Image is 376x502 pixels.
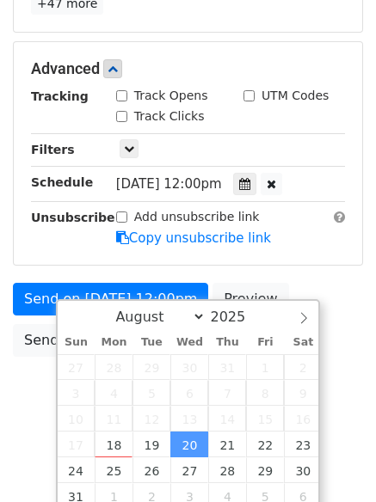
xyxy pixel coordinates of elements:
[95,337,133,348] span: Mon
[170,337,208,348] span: Wed
[170,432,208,457] span: August 20, 2025
[208,354,246,380] span: July 31, 2025
[133,380,170,406] span: August 5, 2025
[133,432,170,457] span: August 19, 2025
[58,432,96,457] span: August 17, 2025
[246,380,284,406] span: August 8, 2025
[134,87,208,105] label: Track Opens
[13,324,144,357] a: Send Test Email
[31,143,75,156] strong: Filters
[13,283,208,315] a: Send on [DATE] 12:00pm
[31,211,115,224] strong: Unsubscribe
[246,432,284,457] span: August 22, 2025
[95,380,133,406] span: August 4, 2025
[95,432,133,457] span: August 18, 2025
[284,380,322,406] span: August 9, 2025
[134,208,260,226] label: Add unsubscribe link
[134,107,205,125] label: Track Clicks
[58,337,96,348] span: Sun
[31,89,89,103] strong: Tracking
[208,337,246,348] span: Thu
[170,354,208,380] span: July 30, 2025
[133,457,170,483] span: August 26, 2025
[208,406,246,432] span: August 14, 2025
[170,380,208,406] span: August 6, 2025
[133,406,170,432] span: August 12, 2025
[246,354,284,380] span: August 1, 2025
[208,432,246,457] span: August 21, 2025
[284,432,322,457] span: August 23, 2025
[284,406,322,432] span: August 16, 2025
[95,354,133,380] span: July 28, 2025
[284,337,322,348] span: Sat
[213,283,288,315] a: Preview
[246,406,284,432] span: August 15, 2025
[246,457,284,483] span: August 29, 2025
[116,176,222,192] span: [DATE] 12:00pm
[206,309,268,325] input: Year
[58,380,96,406] span: August 3, 2025
[246,337,284,348] span: Fri
[284,354,322,380] span: August 2, 2025
[31,175,93,189] strong: Schedule
[290,419,376,502] iframe: Chat Widget
[262,87,329,105] label: UTM Codes
[133,337,170,348] span: Tue
[170,406,208,432] span: August 13, 2025
[95,457,133,483] span: August 25, 2025
[170,457,208,483] span: August 27, 2025
[208,457,246,483] span: August 28, 2025
[58,354,96,380] span: July 27, 2025
[31,59,345,78] h5: Advanced
[208,380,246,406] span: August 7, 2025
[284,457,322,483] span: August 30, 2025
[133,354,170,380] span: July 29, 2025
[95,406,133,432] span: August 11, 2025
[58,406,96,432] span: August 10, 2025
[116,230,271,246] a: Copy unsubscribe link
[58,457,96,483] span: August 24, 2025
